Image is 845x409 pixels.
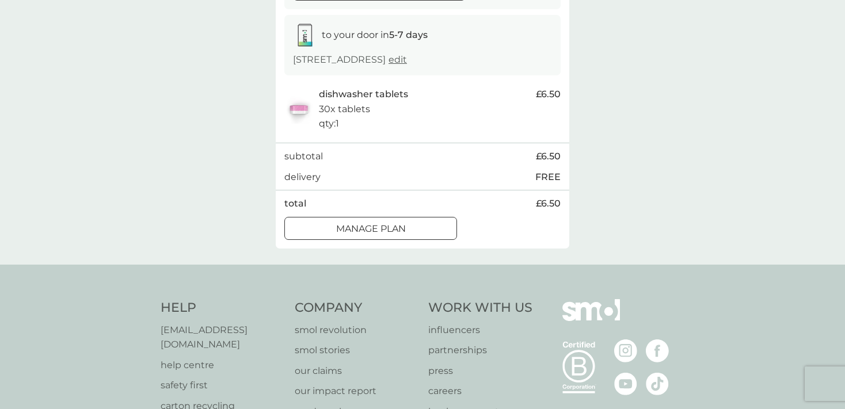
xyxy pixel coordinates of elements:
strong: 5-7 days [389,29,428,40]
p: 30x tablets [319,102,370,117]
p: qty : 1 [319,116,339,131]
p: subtotal [284,149,323,164]
h4: Work With Us [428,299,532,317]
img: visit the smol Youtube page [614,372,637,395]
p: total [284,196,306,211]
a: [EMAIL_ADDRESS][DOMAIN_NAME] [161,323,283,352]
p: delivery [284,170,321,185]
h4: Company [295,299,417,317]
img: visit the smol Instagram page [614,339,637,362]
img: visit the smol Tiktok page [646,372,669,395]
p: FREE [535,170,561,185]
span: £6.50 [536,87,561,102]
p: [STREET_ADDRESS] [293,52,407,67]
a: help centre [161,358,283,373]
p: Manage plan [336,221,406,236]
span: £6.50 [536,149,561,164]
a: press [428,364,532,379]
a: our impact report [295,384,417,399]
a: our claims [295,364,417,379]
a: edit [389,54,407,65]
a: safety first [161,378,283,393]
a: partnerships [428,343,532,358]
button: Manage plan [284,217,457,240]
img: visit the smol Facebook page [646,339,669,362]
a: smol revolution [295,323,417,338]
p: dishwasher tablets [319,87,408,102]
img: smol [562,299,620,338]
span: to your door in [322,29,428,40]
span: £6.50 [536,196,561,211]
a: smol stories [295,343,417,358]
a: influencers [428,323,532,338]
a: careers [428,384,532,399]
h4: Help [161,299,283,317]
